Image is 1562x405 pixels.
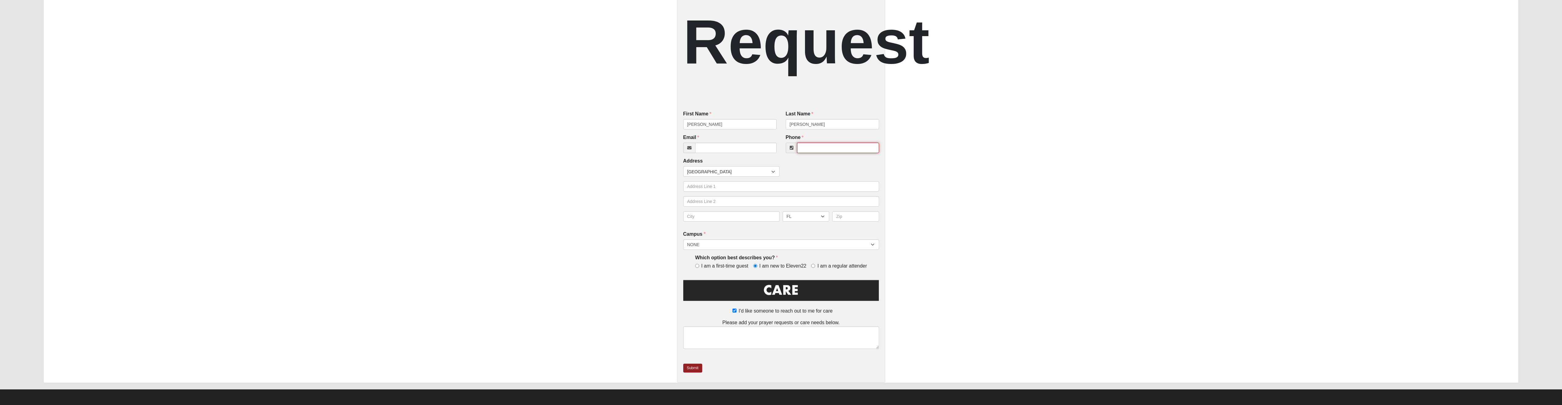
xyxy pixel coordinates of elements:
[739,308,833,313] span: I'd like someone to reach out to me for care
[683,181,879,192] input: Address Line 1
[683,158,703,165] label: Address
[683,319,879,349] div: Please add your prayer requests or care needs below.
[683,279,879,306] img: Care.png
[759,263,807,270] span: I am new to Eleven22
[811,264,815,268] input: I am a regular attender
[786,111,814,118] label: Last Name
[817,263,867,270] span: I am a regular attender
[695,254,778,261] label: Which option best describes you?
[683,111,712,118] label: First Name
[683,231,706,238] label: Campus
[733,309,736,313] input: I'd like someone to reach out to me for care
[683,196,879,207] input: Address Line 2
[683,134,699,141] label: Email
[695,264,699,268] input: I am a first-time guest
[701,263,748,270] span: I am a first-time guest
[786,134,804,141] label: Phone
[683,364,702,373] a: Submit
[683,211,780,222] input: City
[832,211,879,222] input: Zip
[687,167,771,177] span: [GEOGRAPHIC_DATA]
[753,264,757,268] input: I am new to Eleven22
